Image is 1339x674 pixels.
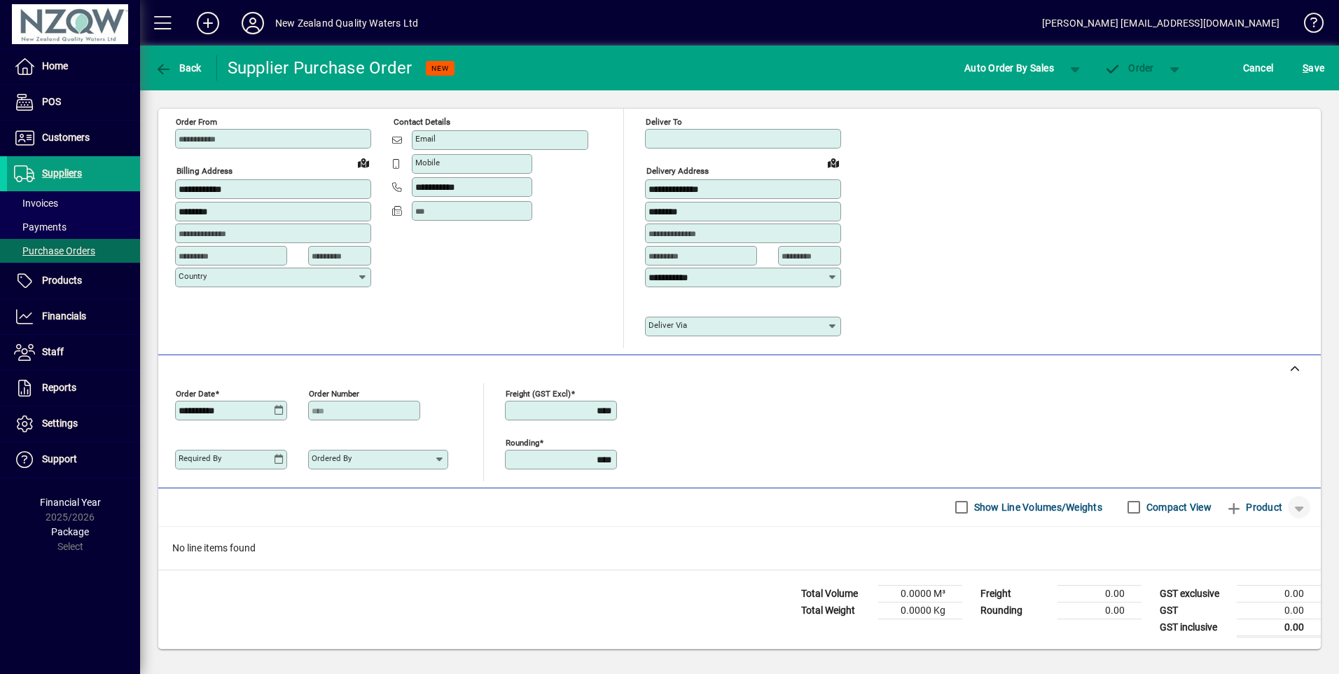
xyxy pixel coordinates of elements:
[1153,585,1237,602] td: GST exclusive
[42,167,82,179] span: Suppliers
[1226,496,1282,518] span: Product
[42,60,68,71] span: Home
[1057,602,1142,619] td: 0.00
[42,453,77,465] span: Support
[964,57,1054,79] span: Auto Order By Sales
[7,191,140,215] a: Invoices
[648,320,687,330] mat-label: Deliver via
[957,55,1061,81] button: Auto Order By Sales
[973,585,1057,602] td: Freight
[794,585,878,602] td: Total Volume
[42,132,90,143] span: Customers
[309,388,359,398] mat-label: Order number
[1243,57,1274,79] span: Cancel
[151,55,205,81] button: Back
[7,406,140,441] a: Settings
[1097,55,1161,81] button: Order
[1237,619,1321,636] td: 0.00
[1303,57,1324,79] span: ave
[506,437,539,447] mat-label: Rounding
[176,117,217,127] mat-label: Order from
[646,117,682,127] mat-label: Deliver To
[878,602,962,619] td: 0.0000 Kg
[176,388,215,398] mat-label: Order date
[415,134,436,144] mat-label: Email
[7,239,140,263] a: Purchase Orders
[1153,602,1237,619] td: GST
[179,453,221,463] mat-label: Required by
[40,497,101,508] span: Financial Year
[971,500,1102,514] label: Show Line Volumes/Weights
[186,11,230,36] button: Add
[42,382,76,393] span: Reports
[1104,62,1154,74] span: Order
[155,62,202,74] span: Back
[1237,585,1321,602] td: 0.00
[1299,55,1328,81] button: Save
[14,245,95,256] span: Purchase Orders
[42,275,82,286] span: Products
[878,585,962,602] td: 0.0000 M³
[7,442,140,477] a: Support
[506,388,571,398] mat-label: Freight (GST excl)
[228,57,412,79] div: Supplier Purchase Order
[179,271,207,281] mat-label: Country
[1240,55,1277,81] button: Cancel
[822,151,845,174] a: View on map
[42,346,64,357] span: Staff
[415,158,440,167] mat-label: Mobile
[42,310,86,322] span: Financials
[51,526,89,537] span: Package
[158,527,1321,570] div: No line items found
[973,602,1057,619] td: Rounding
[1303,62,1308,74] span: S
[7,335,140,370] a: Staff
[1293,3,1321,48] a: Knowledge Base
[7,299,140,334] a: Financials
[7,263,140,298] a: Products
[230,11,275,36] button: Profile
[7,85,140,120] a: POS
[352,151,375,174] a: View on map
[7,215,140,239] a: Payments
[14,198,58,209] span: Invoices
[14,221,67,233] span: Payments
[1144,500,1212,514] label: Compact View
[1219,495,1289,520] button: Product
[275,12,418,34] div: New Zealand Quality Waters Ltd
[794,602,878,619] td: Total Weight
[7,49,140,84] a: Home
[42,418,78,429] span: Settings
[312,453,352,463] mat-label: Ordered by
[1057,585,1142,602] td: 0.00
[431,64,449,73] span: NEW
[42,96,61,107] span: POS
[1042,12,1279,34] div: [PERSON_NAME] [EMAIL_ADDRESS][DOMAIN_NAME]
[1237,602,1321,619] td: 0.00
[1153,619,1237,636] td: GST inclusive
[7,371,140,406] a: Reports
[140,55,217,81] app-page-header-button: Back
[7,121,140,156] a: Customers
